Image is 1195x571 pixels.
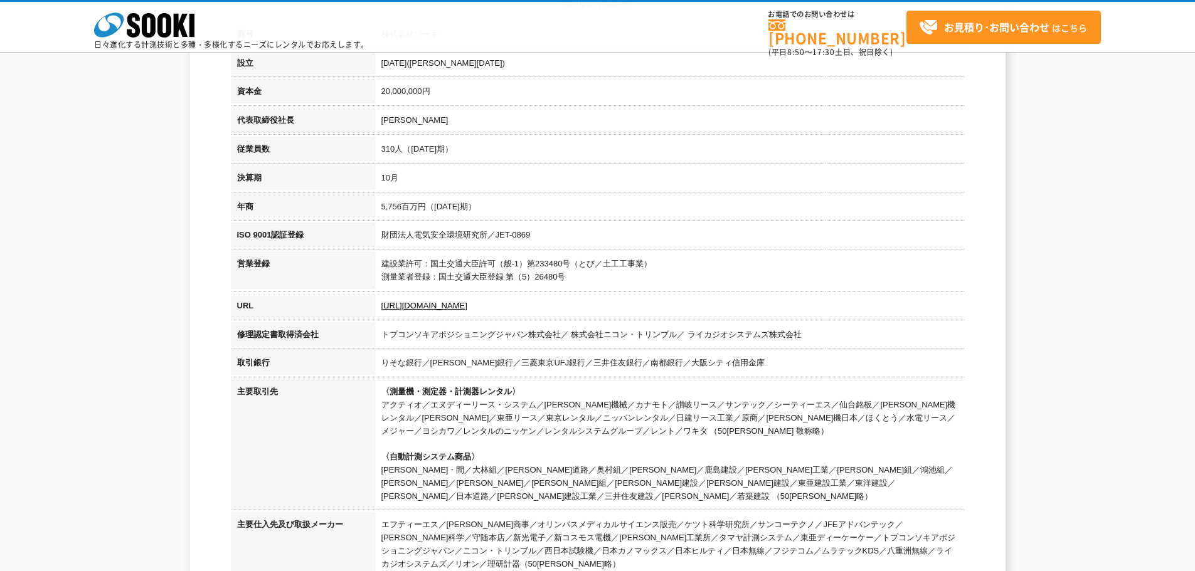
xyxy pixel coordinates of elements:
td: 建設業許可：国土交通大臣許可（般-1）第233480号（とび／土工工事業） 測量業者登録：国土交通大臣登録 第（5）26480号 [375,251,965,293]
th: 修理認定書取得済会社 [231,322,375,351]
td: 20,000,000円 [375,79,965,108]
th: 年商 [231,194,375,223]
th: 主要取引先 [231,379,375,512]
td: 310人（[DATE]期） [375,137,965,165]
span: 8:50 [787,46,805,58]
span: 〈自動計測システム商品〉 [381,452,479,461]
td: アクティオ／エヌディーリース・システム／[PERSON_NAME]機械／カナモト／讃岐リース／サンテック／シーティーエス／仙台銘板／[PERSON_NAME]機レンタル／[PERSON_NAME... [375,379,965,512]
th: 資本金 [231,79,375,108]
td: [PERSON_NAME] [375,108,965,137]
span: (平日 ～ 土日、祝日除く) [768,46,893,58]
th: 従業員数 [231,137,375,165]
span: 〈測量機・測定器・計測器レンタル〉 [381,387,520,396]
td: 10月 [375,165,965,194]
th: 決算期 [231,165,375,194]
a: [PHONE_NUMBER] [768,19,906,45]
a: お見積り･お問い合わせはこちら [906,11,1101,44]
th: ISO 9001認証登録 [231,223,375,251]
span: 17:30 [812,46,835,58]
strong: お見積り･お問い合わせ [944,19,1049,34]
td: りそな銀行／[PERSON_NAME]銀行／三菱東京UFJ銀行／三井住友銀行／南都銀行／大阪シティ信用金庫 [375,350,965,379]
td: トプコンソキアポジショニングジャパン株式会社／ 株式会社ニコン・トリンブル／ ライカジオシステムズ株式会社 [375,322,965,351]
td: [DATE]([PERSON_NAME][DATE]) [375,51,965,80]
a: [URL][DOMAIN_NAME] [381,301,467,310]
span: はこちら [919,18,1087,37]
th: 設立 [231,51,375,80]
p: 日々進化する計測技術と多種・多様化するニーズにレンタルでお応えします。 [94,41,369,48]
th: URL [231,293,375,322]
td: 財団法人電気安全環境研究所／JET-0869 [375,223,965,251]
span: お電話でのお問い合わせは [768,11,906,18]
th: 営業登録 [231,251,375,293]
th: 取引銀行 [231,350,375,379]
td: 5,756百万円（[DATE]期） [375,194,965,223]
th: 代表取締役社長 [231,108,375,137]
